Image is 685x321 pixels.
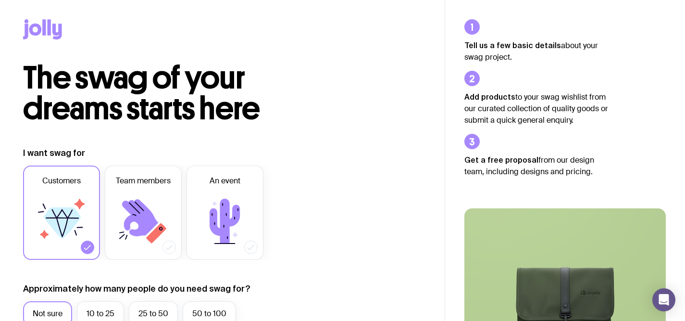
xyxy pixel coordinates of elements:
[464,92,515,101] strong: Add products
[464,155,538,164] strong: Get a free proposal
[42,175,81,187] span: Customers
[23,147,85,159] label: I want swag for
[23,59,260,128] span: The swag of your dreams starts here
[23,283,250,295] label: Approximately how many people do you need swag for?
[464,154,609,178] p: from our design team, including designs and pricing.
[116,175,171,187] span: Team members
[464,91,609,126] p: to your swag wishlist from our curated collection of quality goods or submit a quick general enqu...
[210,175,240,187] span: An event
[652,288,675,311] div: Open Intercom Messenger
[464,41,561,50] strong: Tell us a few basic details
[464,39,609,63] p: about your swag project.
